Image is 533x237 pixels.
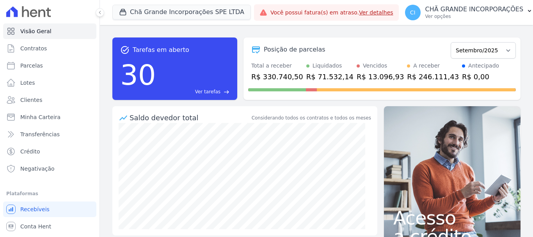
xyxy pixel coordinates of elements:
a: Contratos [3,41,96,56]
span: Parcelas [20,62,43,69]
a: Minha Carteira [3,109,96,125]
span: Lotes [20,79,35,87]
a: Clientes [3,92,96,108]
p: CHÃ GRANDE INCORPORAÇÕES [425,5,524,13]
a: Ver detalhes [359,9,393,16]
a: Conta Hent [3,219,96,234]
a: Crédito [3,144,96,159]
div: Liquidados [313,62,342,70]
span: Acesso [393,208,511,227]
div: Posição de parcelas [264,45,325,54]
a: Recebíveis [3,201,96,217]
span: Tarefas em aberto [133,45,189,55]
span: Minha Carteira [20,113,60,121]
span: Negativação [20,165,55,173]
span: Transferências [20,130,60,138]
div: Antecipado [468,62,499,70]
span: CI [410,10,416,15]
div: R$ 246.111,43 [407,71,459,82]
a: Ver tarefas east [159,88,229,95]
p: Ver opções [425,13,524,20]
span: Recebíveis [20,205,50,213]
a: Lotes [3,75,96,91]
div: Vencidos [363,62,387,70]
div: A receber [413,62,440,70]
div: Plataformas [6,189,93,198]
span: Conta Hent [20,223,51,230]
div: 30 [120,55,156,95]
a: Transferências [3,127,96,142]
span: Visão Geral [20,27,52,35]
button: Chã Grande Incorporações SPE LTDA [112,5,251,20]
div: Saldo devedor total [130,112,250,123]
div: R$ 0,00 [462,71,499,82]
span: Contratos [20,45,47,52]
span: task_alt [120,45,130,55]
a: Parcelas [3,58,96,73]
div: R$ 71.532,14 [306,71,354,82]
div: Total a receber [251,62,303,70]
span: Crédito [20,148,40,155]
div: Considerando todos os contratos e todos os meses [252,114,371,121]
div: R$ 330.740,50 [251,71,303,82]
span: east [224,89,229,95]
div: R$ 13.096,93 [357,71,404,82]
a: Visão Geral [3,23,96,39]
span: Clientes [20,96,42,104]
a: Negativação [3,161,96,176]
span: Você possui fatura(s) em atraso. [270,9,393,17]
span: Ver tarefas [195,88,220,95]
